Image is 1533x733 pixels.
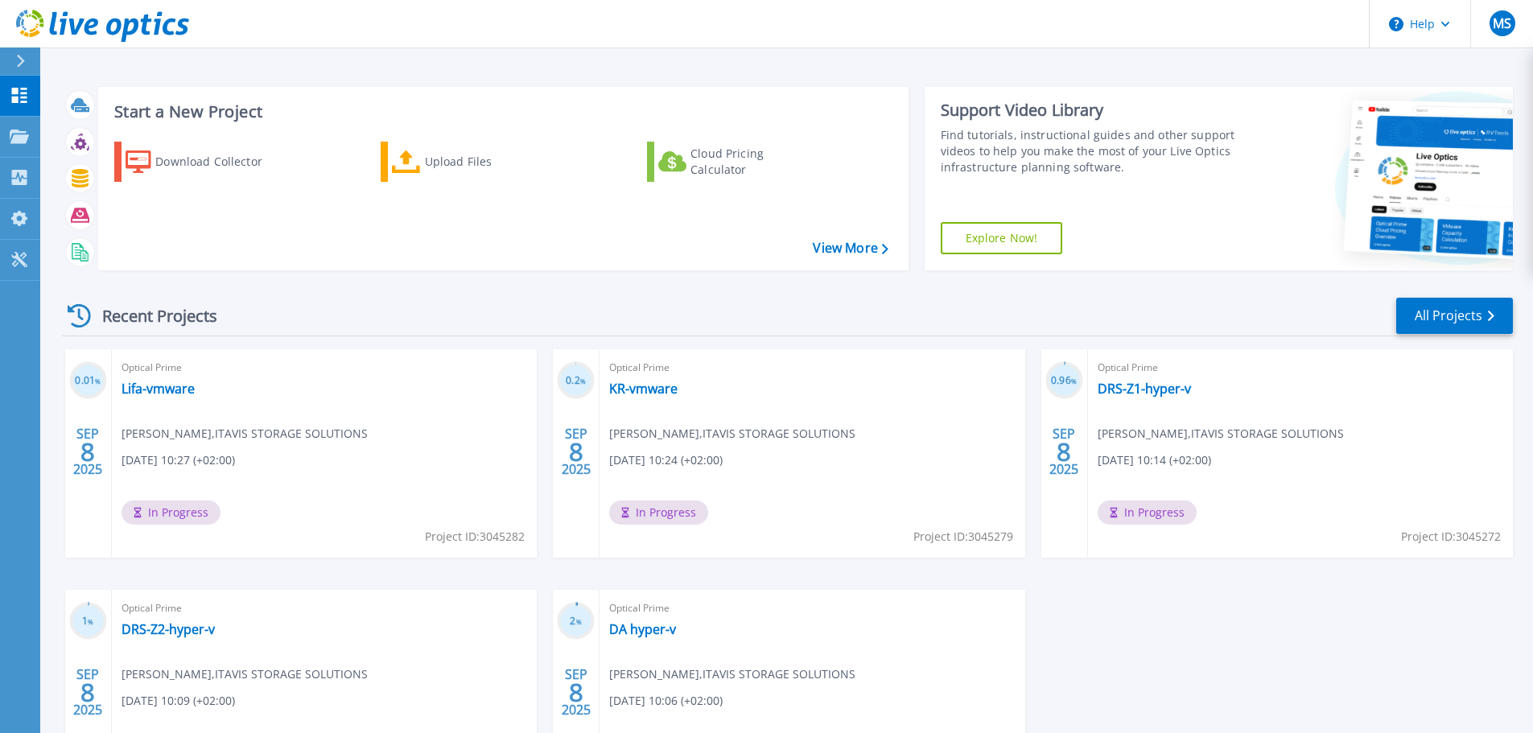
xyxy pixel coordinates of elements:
[80,686,95,699] span: 8
[122,451,235,469] span: [DATE] 10:27 (+02:00)
[381,142,560,182] a: Upload Files
[122,665,368,683] span: [PERSON_NAME] , ITAVIS STORAGE SOLUTIONS
[609,692,723,710] span: [DATE] 10:06 (+02:00)
[609,665,855,683] span: [PERSON_NAME] , ITAVIS STORAGE SOLUTIONS
[95,377,101,385] span: %
[1401,528,1501,546] span: Project ID: 3045272
[114,103,888,121] h3: Start a New Project
[1493,17,1511,30] span: MS
[580,377,586,385] span: %
[122,359,527,377] span: Optical Prime
[941,100,1241,121] div: Support Video Library
[941,127,1241,175] div: Find tutorials, instructional guides and other support videos to help you make the most of your L...
[80,445,95,459] span: 8
[1098,359,1503,377] span: Optical Prime
[1071,377,1077,385] span: %
[609,451,723,469] span: [DATE] 10:24 (+02:00)
[557,612,595,631] h3: 2
[1045,372,1083,390] h3: 0.96
[69,372,107,390] h3: 0.01
[122,500,220,525] span: In Progress
[1057,445,1071,459] span: 8
[1098,500,1197,525] span: In Progress
[913,528,1013,546] span: Project ID: 3045279
[576,617,582,626] span: %
[569,686,583,699] span: 8
[1049,422,1079,481] div: SEP 2025
[62,296,239,336] div: Recent Projects
[425,146,554,178] div: Upload Files
[425,528,525,546] span: Project ID: 3045282
[557,372,595,390] h3: 0.2
[72,422,103,481] div: SEP 2025
[88,617,93,626] span: %
[155,146,284,178] div: Download Collector
[122,425,368,443] span: [PERSON_NAME] , ITAVIS STORAGE SOLUTIONS
[609,599,1015,617] span: Optical Prime
[122,599,527,617] span: Optical Prime
[941,222,1063,254] a: Explore Now!
[609,500,708,525] span: In Progress
[1098,451,1211,469] span: [DATE] 10:14 (+02:00)
[561,422,591,481] div: SEP 2025
[690,146,819,178] div: Cloud Pricing Calculator
[1396,298,1513,334] a: All Projects
[569,445,583,459] span: 8
[609,359,1015,377] span: Optical Prime
[122,621,215,637] a: DRS-Z2-hyper-v
[647,142,826,182] a: Cloud Pricing Calculator
[114,142,294,182] a: Download Collector
[561,663,591,722] div: SEP 2025
[122,381,195,397] a: Lifa-vmware
[122,692,235,710] span: [DATE] 10:09 (+02:00)
[609,621,676,637] a: DA hyper-v
[609,381,678,397] a: KR-vmware
[72,663,103,722] div: SEP 2025
[1098,381,1191,397] a: DRS-Z1-hyper-v
[1098,425,1344,443] span: [PERSON_NAME] , ITAVIS STORAGE SOLUTIONS
[69,612,107,631] h3: 1
[813,241,888,256] a: View More
[609,425,855,443] span: [PERSON_NAME] , ITAVIS STORAGE SOLUTIONS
